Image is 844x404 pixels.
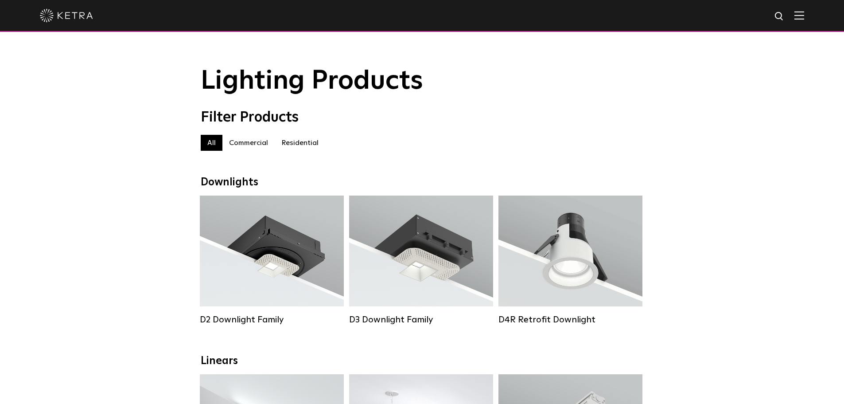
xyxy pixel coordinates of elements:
a: D3 Downlight Family Lumen Output:700 / 900 / 1100Colors:White / Black / Silver / Bronze / Paintab... [349,196,493,325]
a: D2 Downlight Family Lumen Output:1200Colors:White / Black / Gloss Black / Silver / Bronze / Silve... [200,196,344,325]
img: Hamburger%20Nav.svg [794,11,804,20]
label: Residential [275,135,325,151]
div: Linears [201,355,644,368]
label: All [201,135,222,151]
div: D2 Downlight Family [200,314,344,325]
span: Lighting Products [201,68,423,94]
img: search icon [774,11,785,22]
a: D4R Retrofit Downlight Lumen Output:800Colors:White / BlackBeam Angles:15° / 25° / 40° / 60°Watta... [498,196,642,325]
img: ketra-logo-2019-white [40,9,93,22]
div: D3 Downlight Family [349,314,493,325]
div: D4R Retrofit Downlight [498,314,642,325]
div: Filter Products [201,109,644,126]
div: Downlights [201,176,644,189]
label: Commercial [222,135,275,151]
